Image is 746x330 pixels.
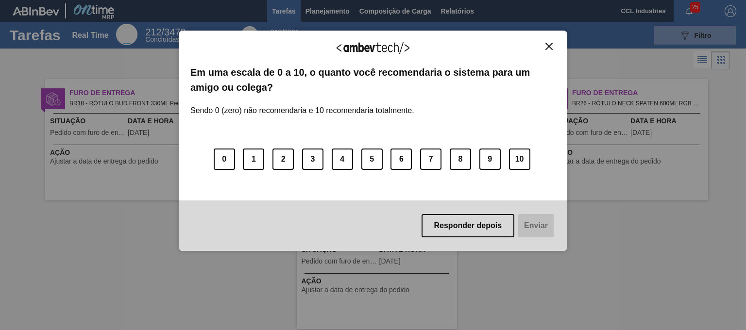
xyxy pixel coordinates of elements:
button: 4 [332,148,353,170]
button: 3 [302,148,323,170]
label: Em uma escala de 0 a 10, o quanto você recomendaria o sistema para um amigo ou colega? [190,65,556,95]
button: 1 [243,148,264,170]
button: 10 [509,148,530,170]
img: Close [545,43,553,50]
button: 6 [390,148,412,170]
img: Logo Ambevtech [337,42,409,54]
button: Responder depois [422,214,515,237]
button: 7 [420,148,441,170]
button: 2 [272,148,294,170]
label: Sendo 0 (zero) não recomendaria e 10 recomendaria totalmente. [190,95,414,115]
button: 5 [361,148,383,170]
button: 8 [450,148,471,170]
button: 0 [214,148,235,170]
button: Close [543,42,556,50]
button: 9 [479,148,501,170]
